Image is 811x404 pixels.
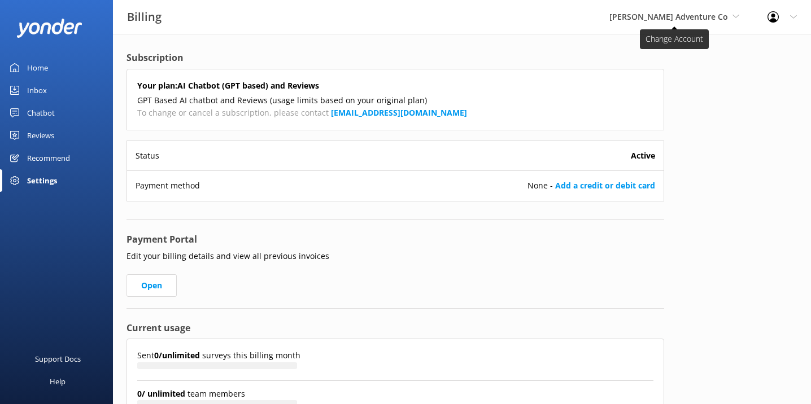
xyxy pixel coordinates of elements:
strong: 0 / unlimited [154,350,202,361]
p: To change or cancel a subscription, please contact [137,107,653,119]
div: Chatbot [27,102,55,124]
p: Payment method [136,179,200,192]
p: Sent surveys this billing month [137,349,653,362]
p: team members [137,388,653,400]
a: Open [127,274,177,297]
img: yonder-white-logo.png [17,19,82,37]
h5: Your plan: AI Chatbot (GPT based) and Reviews [137,80,653,92]
p: Status [136,150,159,162]
h3: Billing [127,8,162,26]
div: Recommend [27,147,70,169]
h4: Payment Portal [127,232,664,247]
div: Inbox [27,79,47,102]
h4: Subscription [127,51,664,65]
div: Support Docs [35,348,81,370]
div: Help [50,370,66,393]
b: Active [631,150,655,162]
a: [EMAIL_ADDRESS][DOMAIN_NAME] [331,107,467,118]
h4: Current usage [127,321,664,336]
div: Reviews [27,124,54,147]
p: Edit your billing details and view all previous invoices [127,250,664,262]
div: Home [27,56,48,79]
span: [PERSON_NAME] Adventure Co [609,11,728,22]
strong: 0 / unlimited [137,388,188,399]
span: None - [527,179,655,192]
p: GPT Based AI chatbot and Reviews (usage limits based on your original plan) [137,94,653,107]
div: Settings [27,169,57,192]
a: Add a credit or debit card [555,180,655,191]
